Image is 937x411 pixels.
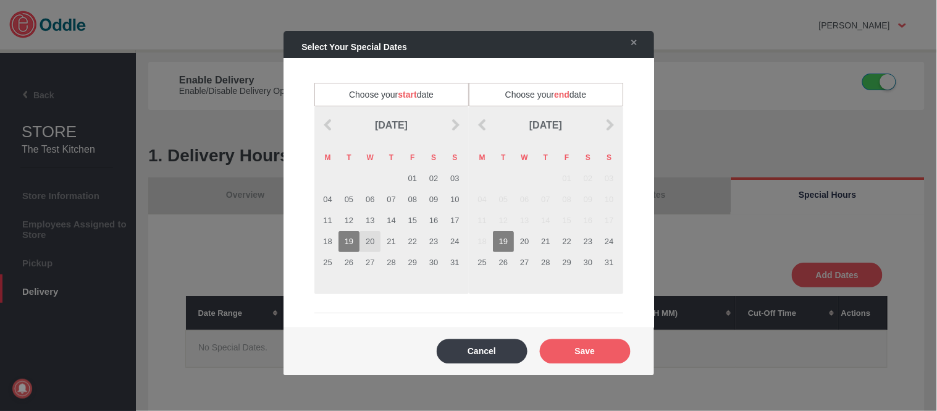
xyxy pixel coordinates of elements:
th: T [380,147,401,168]
td: 24 [599,231,620,252]
td: 12 [493,210,514,231]
td: 14 [535,210,556,231]
div: Select Your Special Dates [290,36,612,58]
td: 08 [557,189,578,210]
td: 13 [514,210,535,231]
td: 05 [493,189,514,210]
td: 21 [380,231,401,252]
td: 15 [557,210,578,231]
td: 20 [359,231,380,252]
th: S [578,147,599,168]
td: 29 [402,252,423,273]
th: F [557,147,578,168]
button: Save [540,339,631,363]
th: M [317,147,338,168]
th: S [423,147,444,168]
td: 02 [423,168,444,189]
td: 26 [338,252,359,273]
td: 05 [338,189,359,210]
td: 02 [578,168,599,189]
td: 28 [380,252,401,273]
td: 31 [444,252,465,273]
td: 19 [338,231,359,252]
td: 23 [578,231,599,252]
th: M [472,147,493,168]
th: F [402,147,423,168]
td: 20 [514,231,535,252]
td: 28 [535,252,556,273]
img: next_arrow.png [603,119,616,131]
span: Choose your date [314,83,469,106]
td: 17 [599,210,620,231]
td: 01 [557,168,578,189]
td: 23 [423,231,444,252]
td: 16 [578,210,599,231]
td: 06 [514,189,535,210]
td: 29 [557,252,578,273]
span: start [398,90,416,100]
td: 30 [578,252,599,273]
td: 04 [317,189,338,210]
th: T [338,147,359,168]
td: 25 [472,252,493,273]
td: 03 [599,168,620,189]
td: 07 [535,189,556,210]
td: 21 [535,231,556,252]
td: 10 [599,189,620,210]
img: prev_arrow.png [322,119,334,131]
td: 22 [402,231,423,252]
span: Choose your date [469,83,623,106]
td: 31 [599,252,620,273]
th: W [359,147,380,168]
td: 22 [557,231,578,252]
td: 09 [423,189,444,210]
td: 13 [359,210,380,231]
span: end [554,90,569,100]
td: 24 [444,231,465,252]
td: 11 [472,210,493,231]
td: [DATE] [493,106,599,145]
td: 16 [423,210,444,231]
td: 26 [493,252,514,273]
td: [DATE] [338,106,445,145]
td: 14 [380,210,401,231]
th: W [514,147,535,168]
td: 08 [402,189,423,210]
th: S [444,147,465,168]
th: S [599,147,620,168]
td: 11 [317,210,338,231]
td: 12 [338,210,359,231]
td: 01 [402,168,423,189]
img: prev_arrow.png [476,119,489,131]
td: 15 [402,210,423,231]
img: next_arrow.png [449,119,461,131]
td: 10 [444,189,465,210]
td: 09 [578,189,599,210]
td: 17 [444,210,465,231]
th: T [535,147,556,168]
td: 27 [359,252,380,273]
a: ✕ [618,32,644,54]
th: T [493,147,514,168]
td: 06 [359,189,380,210]
td: 04 [472,189,493,210]
td: 25 [317,252,338,273]
td: 03 [444,168,465,189]
td: 19 [493,231,514,252]
td: 30 [423,252,444,273]
td: 18 [317,231,338,252]
button: Cancel [437,339,527,363]
td: 18 [472,231,493,252]
td: 27 [514,252,535,273]
td: 07 [380,189,401,210]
